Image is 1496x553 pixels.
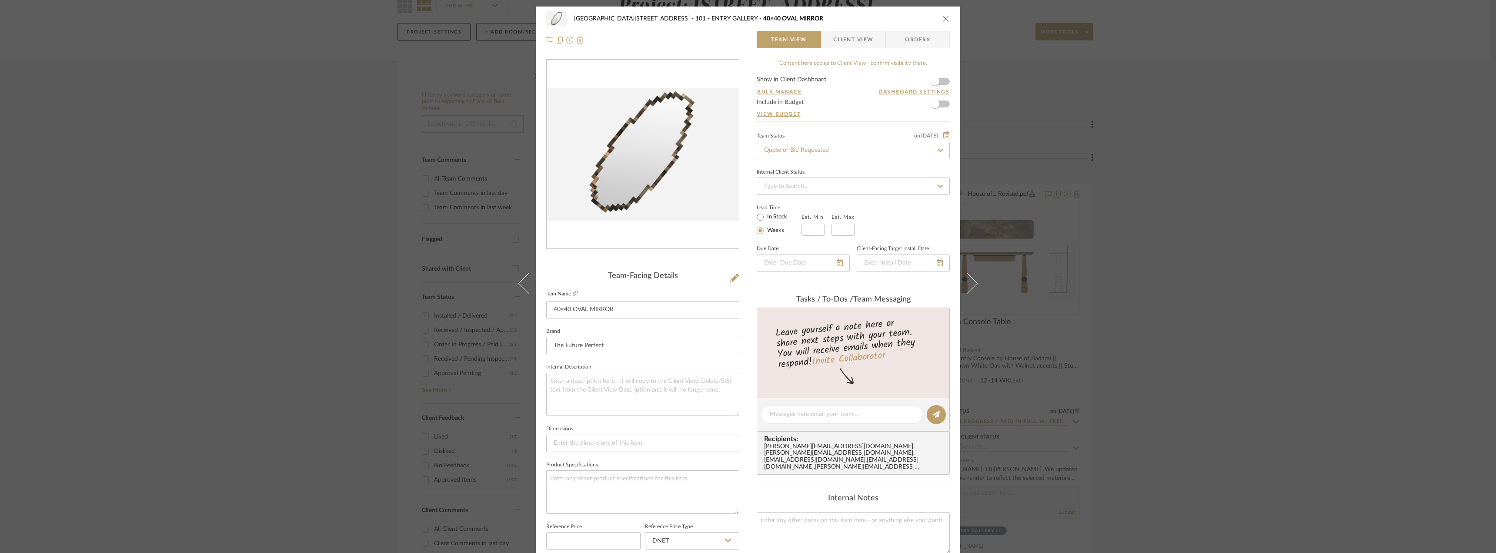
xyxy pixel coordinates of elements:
[764,443,946,471] div: [PERSON_NAME][EMAIL_ADDRESS][DOMAIN_NAME] , [PERSON_NAME][EMAIL_ADDRESS][DOMAIN_NAME] , [EMAIL_AD...
[757,295,950,305] div: team Messaging
[757,178,950,195] input: Type to Search…
[645,525,693,529] label: Reference Price Type
[914,133,920,138] span: on
[831,214,855,220] label: Est. Max
[577,37,584,44] img: Remove from project
[546,10,567,27] img: 6e14098e-d9e3-467a-8b8c-920988332ff1_48x40.jpg
[757,134,785,138] div: Team Status
[878,88,950,96] button: Dashboard Settings
[771,31,807,48] span: Team View
[757,211,801,236] mat-radio-group: Select item type
[546,427,573,431] label: Dimensions
[757,88,802,96] button: Bulk Manage
[547,88,739,221] div: 0
[920,133,939,139] span: [DATE]
[763,16,823,22] span: 40×40 OVAL MIRROR
[695,16,763,22] span: 101 - ENTRY GALLERY
[796,295,853,303] span: Tasks / To-Dos /
[757,204,801,211] label: Lead Time
[757,170,805,174] div: Internal Client Status
[833,31,873,48] span: Client View
[756,314,951,372] div: Leave yourself a note here or share next steps with your team. You will receive emails when they ...
[801,214,824,220] label: Est. Min
[546,435,739,452] input: Enter the dimensions of this item
[765,213,787,221] label: In Stock
[546,329,560,334] label: Brand
[857,247,929,251] label: Client-Facing Target Install Date
[546,290,578,298] label: Item Name
[765,227,784,235] label: Weeks
[546,337,739,354] input: Enter Brand
[757,494,950,503] div: Internal Notes
[546,463,598,467] label: Product Specifications
[757,111,950,117] a: View Budget
[895,31,940,48] span: Orders
[764,435,946,443] span: Recipients:
[757,142,950,159] input: Type to Search…
[546,525,582,529] label: Reference Price
[757,247,778,251] label: Due Date
[546,301,739,318] input: Enter Item Name
[757,59,950,68] div: Content here copies to Client View - confirm visibility there.
[757,255,850,272] input: Enter Due Date
[546,365,591,369] label: Internal Description
[546,271,739,281] div: Team-Facing Details
[574,16,695,22] span: [GEOGRAPHIC_DATA][STREET_ADDRESS]
[811,348,886,370] a: Invite Collaborator
[942,15,950,23] button: close
[547,88,739,221] img: 6e14098e-d9e3-467a-8b8c-920988332ff1_436x436.jpg
[857,255,950,272] input: Enter Install Date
